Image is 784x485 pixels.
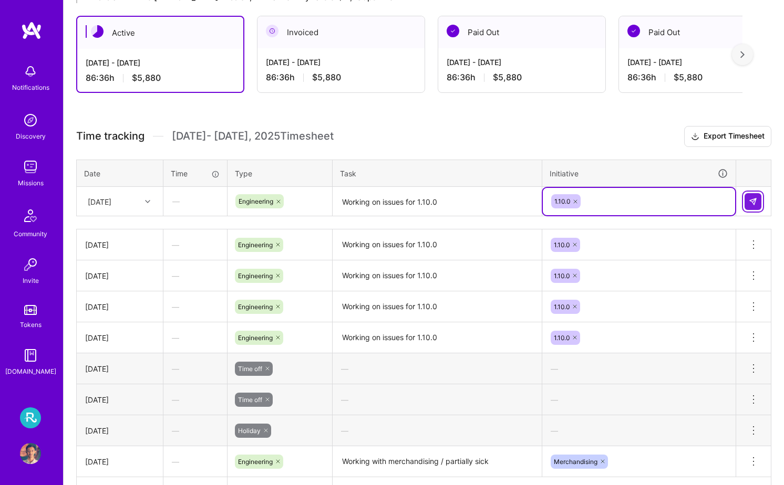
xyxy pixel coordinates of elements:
[20,345,41,366] img: guide book
[749,197,757,206] img: Submit
[163,293,227,321] div: —
[163,231,227,259] div: —
[86,72,235,83] div: 86:36 h
[91,25,104,38] img: Active
[542,386,736,414] div: —
[85,456,154,467] div: [DATE]
[24,305,37,315] img: tokens
[20,110,41,131] img: discovery
[18,203,43,228] img: Community
[312,72,341,83] span: $5,880
[85,394,154,405] div: [DATE]
[554,458,597,466] span: Merchandising
[740,51,745,58] img: right
[554,197,570,205] span: 1.10.0
[17,443,44,464] a: User Avatar
[238,334,273,342] span: Engineering
[238,427,261,435] span: Holiday
[77,160,163,187] th: Date
[554,241,570,249] span: 1.10.0
[88,196,111,207] div: [DATE]
[239,197,273,205] span: Engineering
[238,272,273,280] span: Engineering
[164,187,226,215] div: —
[333,160,542,187] th: Task
[85,301,154,312] div: [DATE]
[20,61,41,82] img: bell
[172,130,334,143] span: [DATE] - [DATE] , 2025 Timesheet
[554,272,570,280] span: 1.10.0
[334,447,541,476] textarea: Working with merchandising / partially sick
[163,262,227,290] div: —
[493,72,522,83] span: $5,880
[447,25,459,37] img: Paid Out
[554,334,570,342] span: 1.10.0
[266,72,416,83] div: 86:36 h
[85,363,154,374] div: [DATE]
[550,167,728,180] div: Initiative
[333,355,542,383] div: —
[228,160,333,187] th: Type
[266,57,416,68] div: [DATE] - [DATE]
[85,425,154,436] div: [DATE]
[238,396,262,404] span: Time off
[257,16,425,48] div: Invoiced
[334,323,541,352] textarea: Working on issues for 1.10.0
[266,25,278,37] img: Invoiced
[14,228,47,239] div: Community
[627,72,778,83] div: 86:36 h
[163,324,227,352] div: —
[334,261,541,290] textarea: Working on issues for 1.10.0
[171,168,220,179] div: Time
[334,230,541,260] textarea: Working on issues for 1.10.0
[145,199,150,204] i: icon Chevron
[238,241,273,249] span: Engineering
[627,57,778,68] div: [DATE] - [DATE]
[674,72,703,83] span: $5,880
[17,407,44,428] a: Resortpass: Marketplace Team
[163,417,227,445] div: —
[76,130,145,143] span: Time tracking
[85,270,154,281] div: [DATE]
[334,188,541,216] textarea: Working on issues for 1.10.0
[745,193,762,210] div: null
[627,25,640,37] img: Paid Out
[21,21,42,40] img: logo
[86,57,235,68] div: [DATE] - [DATE]
[23,275,39,286] div: Invite
[334,292,541,321] textarea: Working on issues for 1.10.0
[163,448,227,476] div: —
[542,417,736,445] div: —
[554,303,570,311] span: 1.10.0
[20,443,41,464] img: User Avatar
[77,17,243,49] div: Active
[333,417,542,445] div: —
[20,156,41,177] img: teamwork
[85,239,154,250] div: [DATE]
[447,72,597,83] div: 86:36 h
[20,319,42,330] div: Tokens
[16,131,46,142] div: Discovery
[238,458,273,466] span: Engineering
[447,57,597,68] div: [DATE] - [DATE]
[438,16,605,48] div: Paid Out
[691,131,699,142] i: icon Download
[238,303,273,311] span: Engineering
[163,355,227,383] div: —
[238,365,262,373] span: Time off
[18,177,44,188] div: Missions
[132,72,161,83] span: $5,880
[5,366,56,377] div: [DOMAIN_NAME]
[85,332,154,343] div: [DATE]
[163,386,227,414] div: —
[20,254,41,275] img: Invite
[684,126,771,147] button: Export Timesheet
[333,386,542,414] div: —
[12,82,49,93] div: Notifications
[20,407,41,428] img: Resortpass: Marketplace Team
[542,355,736,383] div: —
